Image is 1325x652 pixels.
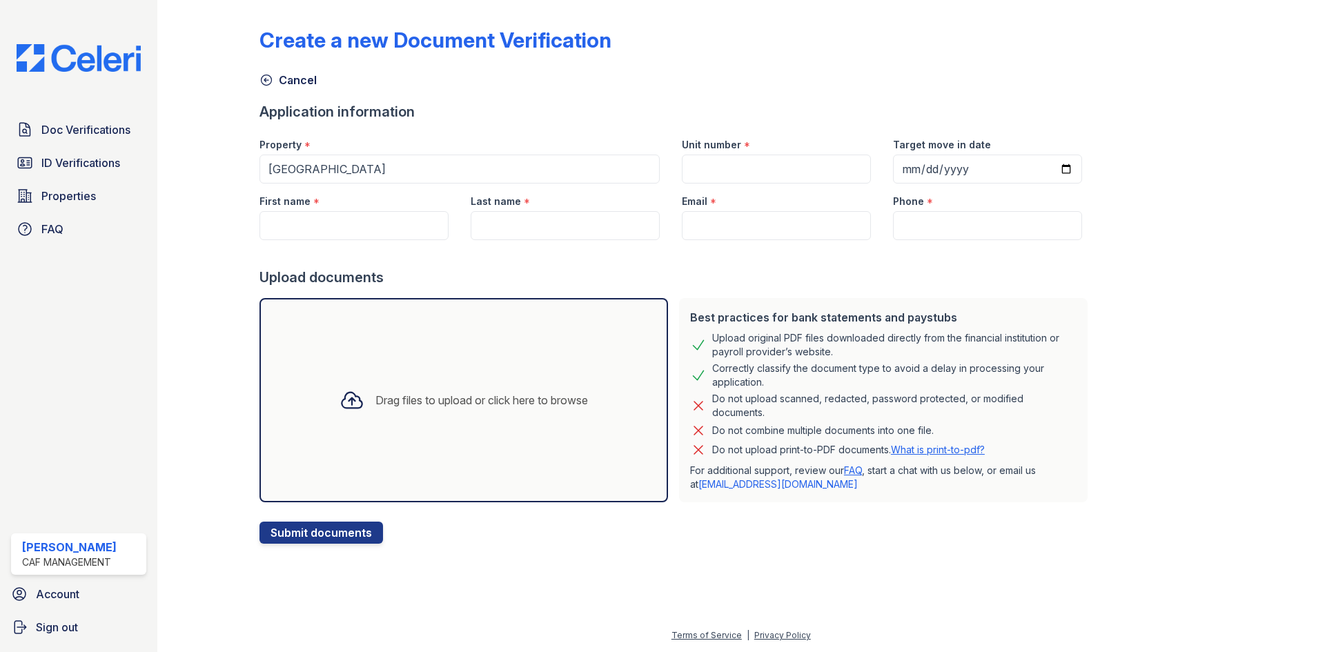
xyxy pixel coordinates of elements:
[259,268,1093,287] div: Upload documents
[712,443,985,457] p: Do not upload print-to-PDF documents.
[844,464,862,476] a: FAQ
[36,619,78,635] span: Sign out
[11,116,146,144] a: Doc Verifications
[671,630,742,640] a: Terms of Service
[698,478,858,490] a: [EMAIL_ADDRESS][DOMAIN_NAME]
[41,188,96,204] span: Properties
[682,195,707,208] label: Email
[690,464,1077,491] p: For additional support, review our , start a chat with us below, or email us at
[893,195,924,208] label: Phone
[712,422,934,439] div: Do not combine multiple documents into one file.
[11,182,146,210] a: Properties
[259,28,611,52] div: Create a new Document Verification
[754,630,811,640] a: Privacy Policy
[6,580,152,608] a: Account
[6,613,152,641] a: Sign out
[259,522,383,544] button: Submit documents
[747,630,749,640] div: |
[6,44,152,72] img: CE_Logo_Blue-a8612792a0a2168367f1c8372b55b34899dd931a85d93a1a3d3e32e68fde9ad4.png
[471,195,521,208] label: Last name
[259,195,311,208] label: First name
[41,121,130,138] span: Doc Verifications
[41,155,120,171] span: ID Verifications
[690,309,1077,326] div: Best practices for bank statements and paystubs
[891,444,985,455] a: What is print-to-pdf?
[11,215,146,243] a: FAQ
[259,72,317,88] a: Cancel
[22,555,117,569] div: CAF Management
[375,392,588,408] div: Drag files to upload or click here to browse
[11,149,146,177] a: ID Verifications
[259,102,1093,121] div: Application information
[22,539,117,555] div: [PERSON_NAME]
[712,392,1077,419] div: Do not upload scanned, redacted, password protected, or modified documents.
[682,138,741,152] label: Unit number
[893,138,991,152] label: Target move in date
[259,138,302,152] label: Property
[36,586,79,602] span: Account
[712,362,1077,389] div: Correctly classify the document type to avoid a delay in processing your application.
[41,221,63,237] span: FAQ
[712,331,1077,359] div: Upload original PDF files downloaded directly from the financial institution or payroll provider’...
